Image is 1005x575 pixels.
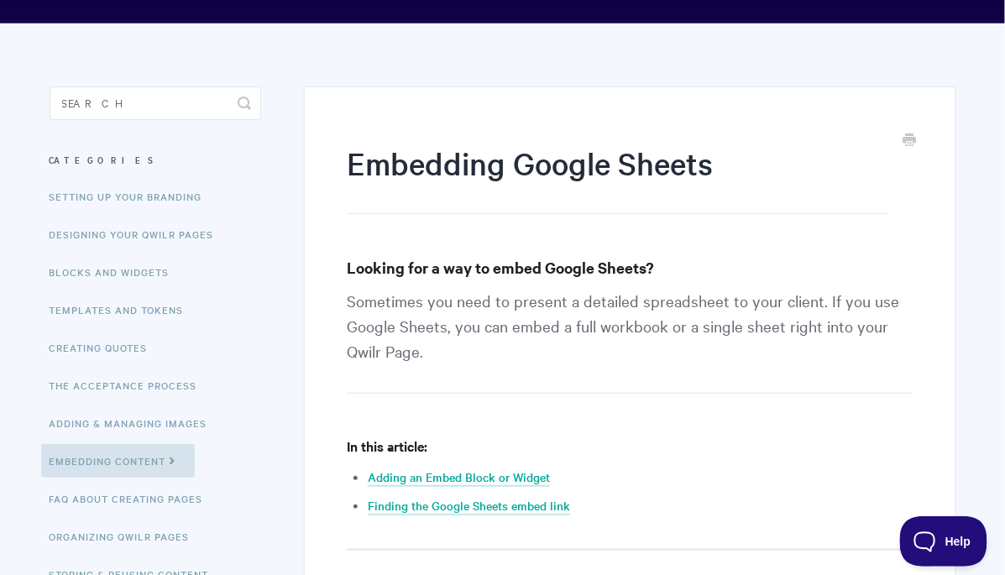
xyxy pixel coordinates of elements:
[50,86,262,120] input: Search
[50,520,202,553] a: Organizing Qwilr Pages
[368,468,550,487] a: Adding an Embed Block or Widget
[347,256,913,280] h3: Looking for a way to embed Google Sheets?
[50,217,227,251] a: Designing Your Qwilr Pages
[50,406,220,440] a: Adding & Managing Images
[50,482,216,515] a: FAQ About Creating Pages
[41,444,195,478] a: Embedding Content
[50,293,196,327] a: Templates and Tokens
[50,145,262,175] h3: Categories
[347,142,887,214] h1: Embedding Google Sheets
[50,369,210,402] a: The Acceptance Process
[347,288,913,394] p: Sometimes you need to present a detailed spreadsheet to your client. If you use Google Sheets, yo...
[50,331,160,364] a: Creating Quotes
[50,255,182,289] a: Blocks and Widgets
[903,132,917,150] a: Print this Article
[900,516,988,567] iframe: Toggle Customer Support
[368,497,570,515] a: Finding the Google Sheets embed link
[50,180,215,213] a: Setting up your Branding
[347,436,913,457] h4: In this article:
